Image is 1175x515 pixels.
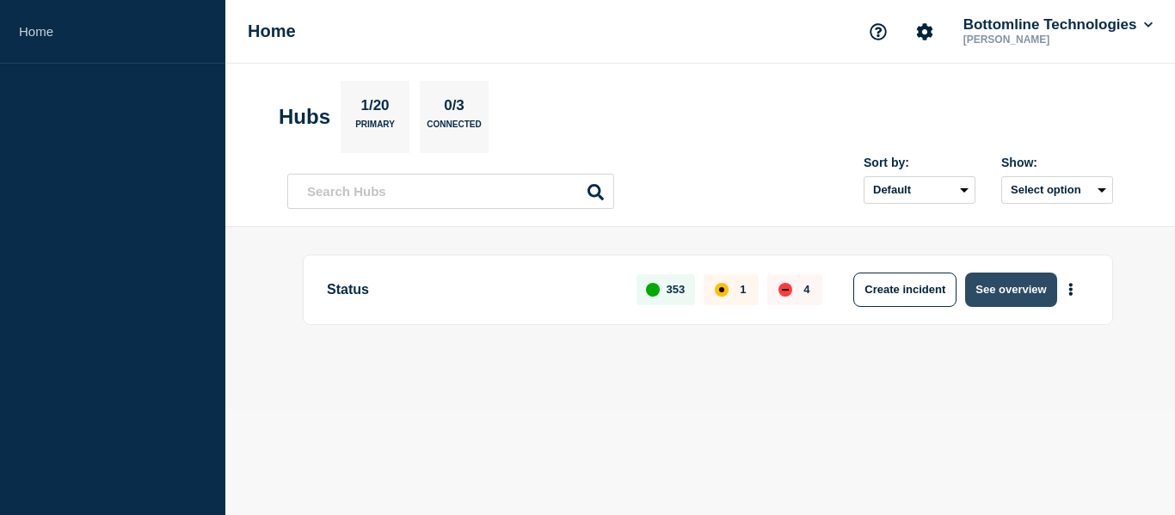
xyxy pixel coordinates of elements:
[960,16,1156,34] button: Bottomline Technologies
[1001,156,1113,169] div: Show:
[287,174,614,209] input: Search Hubs
[853,273,957,307] button: Create incident
[248,21,296,41] h1: Home
[438,97,471,120] p: 0/3
[864,176,975,204] select: Sort by
[715,283,729,297] div: affected
[803,283,809,296] p: 4
[1060,273,1082,305] button: More actions
[327,273,617,307] p: Status
[1001,176,1113,204] button: Select option
[965,273,1056,307] button: See overview
[355,120,395,138] p: Primary
[864,156,975,169] div: Sort by:
[907,14,943,50] button: Account settings
[427,120,481,138] p: Connected
[279,105,330,129] h2: Hubs
[646,283,660,297] div: up
[960,34,1139,46] p: [PERSON_NAME]
[740,283,746,296] p: 1
[667,283,686,296] p: 353
[860,14,896,50] button: Support
[778,283,792,297] div: down
[354,97,396,120] p: 1/20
